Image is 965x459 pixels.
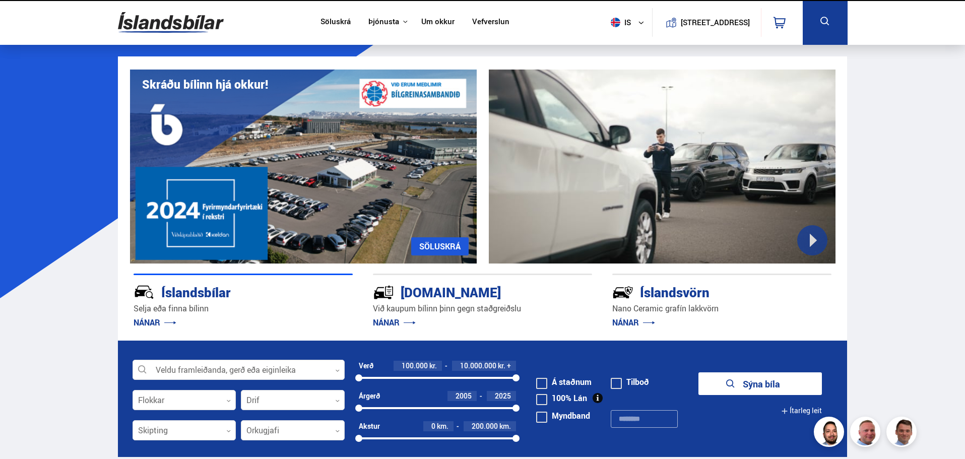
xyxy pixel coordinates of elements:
img: FbJEzSuNWCJXmdc-.webp [888,418,918,448]
a: NÁNAR [373,317,416,328]
button: Ítarleg leit [781,400,822,422]
label: Tilboð [611,378,649,386]
div: Verð [359,362,373,370]
p: Við kaupum bílinn þinn gegn staðgreiðslu [373,303,592,314]
div: Akstur [359,422,380,430]
span: 0 [431,421,435,431]
img: eKx6w-_Home_640_.png [130,70,477,264]
img: siFngHWaQ9KaOqBr.png [852,418,882,448]
a: SÖLUSKRÁ [411,237,469,255]
img: -Svtn6bYgwAsiwNX.svg [612,282,633,303]
div: [DOMAIN_NAME] [373,283,556,300]
label: Myndband [536,412,590,420]
span: 200.000 [472,421,498,431]
a: Um okkur [421,17,455,28]
button: [STREET_ADDRESS] [685,18,746,27]
span: 10.000.000 [460,361,496,370]
h1: Skráðu bílinn hjá okkur! [142,78,268,91]
div: Íslandsvörn [612,283,796,300]
img: tr5P-W3DuiFaO7aO.svg [373,282,394,303]
p: Nano Ceramic grafín lakkvörn [612,303,831,314]
div: Íslandsbílar [134,283,317,300]
p: Selja eða finna bílinn [134,303,353,314]
button: Sýna bíla [698,372,822,395]
span: + [507,362,511,370]
a: [STREET_ADDRESS] [658,8,755,37]
span: km. [437,422,448,430]
img: svg+xml;base64,PHN2ZyB4bWxucz0iaHR0cDovL3d3dy53My5vcmcvMjAwMC9zdmciIHdpZHRoPSI1MTIiIGhlaWdodD0iNT... [611,18,620,27]
button: Þjónusta [368,17,399,27]
a: NÁNAR [612,317,655,328]
span: 2025 [495,391,511,401]
span: km. [499,422,511,430]
span: is [607,18,632,27]
span: kr. [498,362,505,370]
img: JRvxyua_JYH6wB4c.svg [134,282,155,303]
span: kr. [429,362,437,370]
label: Á staðnum [536,378,592,386]
img: nhp88E3Fdnt1Opn2.png [815,418,846,448]
span: 2005 [456,391,472,401]
img: G0Ugv5HjCgRt.svg [118,6,224,39]
span: 100.000 [402,361,428,370]
a: Vefverslun [472,17,509,28]
button: is [607,8,652,37]
a: Söluskrá [320,17,351,28]
div: Árgerð [359,392,380,400]
label: 100% Lán [536,394,587,402]
a: NÁNAR [134,317,176,328]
